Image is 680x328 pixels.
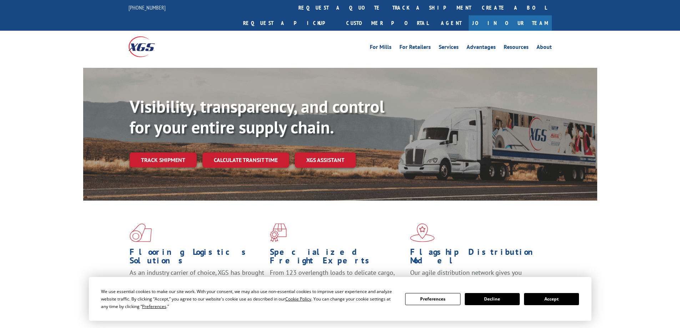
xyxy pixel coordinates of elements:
[101,288,397,310] div: We use essential cookies to make our site work. With your consent, we may also use non-essential ...
[434,15,469,31] a: Agent
[467,44,496,52] a: Advantages
[410,248,545,268] h1: Flagship Distribution Model
[130,248,265,268] h1: Flooring Logistics Solutions
[130,223,152,242] img: xgs-icon-total-supply-chain-intelligence-red
[270,223,287,242] img: xgs-icon-focused-on-flooring-red
[238,15,341,31] a: Request a pickup
[130,95,384,138] b: Visibility, transparency, and control for your entire supply chain.
[504,44,529,52] a: Resources
[295,152,356,168] a: XGS ASSISTANT
[130,152,197,167] a: Track shipment
[410,268,542,285] span: Our agile distribution network gives you nationwide inventory management on demand.
[370,44,392,52] a: For Mills
[142,303,166,309] span: Preferences
[270,248,405,268] h1: Specialized Freight Experts
[202,152,289,168] a: Calculate transit time
[129,4,166,11] a: [PHONE_NUMBER]
[439,44,459,52] a: Services
[469,15,552,31] a: Join Our Team
[410,223,435,242] img: xgs-icon-flagship-distribution-model-red
[89,277,591,321] div: Cookie Consent Prompt
[465,293,520,305] button: Decline
[341,15,434,31] a: Customer Portal
[130,268,264,294] span: As an industry carrier of choice, XGS has brought innovation and dedication to flooring logistics...
[524,293,579,305] button: Accept
[285,296,311,302] span: Cookie Policy
[405,293,460,305] button: Preferences
[270,268,405,300] p: From 123 overlength loads to delicate cargo, our experienced staff knows the best way to move you...
[537,44,552,52] a: About
[399,44,431,52] a: For Retailers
